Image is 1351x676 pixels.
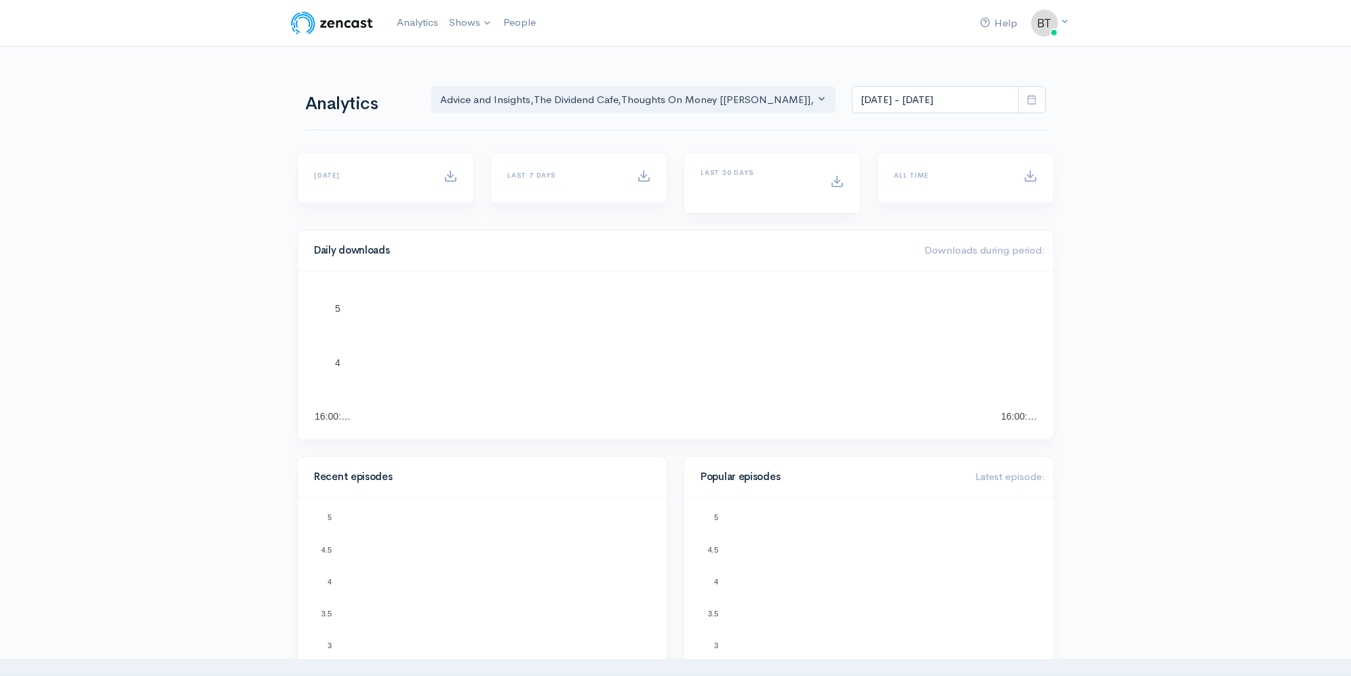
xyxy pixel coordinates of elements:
text: 4 [714,578,718,586]
h1: Analytics [305,94,415,114]
span: Downloads during period: [924,243,1045,256]
img: ... [1031,9,1058,37]
text: 4 [335,357,340,368]
h4: Popular episodes [701,471,959,483]
text: 16:00:… [1001,411,1037,422]
a: Help [975,9,1023,38]
a: People [498,8,541,37]
div: Advice and Insights , The Dividend Cafe , Thoughts On Money [[PERSON_NAME]] , Alt Blend , On the ... [440,92,815,108]
svg: A chart. [314,514,650,650]
text: 5 [714,513,718,521]
h4: Daily downloads [314,245,908,256]
h6: [DATE] [314,172,427,179]
text: 3 [328,641,332,650]
h6: Last 7 days [507,172,621,179]
text: 3.5 [708,610,718,618]
a: Analytics [391,8,444,37]
h4: Recent episodes [314,471,642,483]
a: Shows [444,8,498,38]
svg: A chart. [314,287,1037,423]
text: 5 [335,303,340,314]
text: 5 [328,513,332,521]
text: 3 [714,641,718,650]
h6: All time [894,172,1007,179]
text: 3.5 [321,610,332,618]
text: 4.5 [708,545,718,553]
text: 16:00:… [315,411,351,422]
input: analytics date range selector [852,86,1019,114]
h6: Last 30 days [701,169,814,176]
svg: A chart. [701,514,1037,650]
img: ZenCast Logo [289,9,375,37]
text: 4 [328,578,332,586]
button: Advice and Insights, The Dividend Cafe, Thoughts On Money [TOM], Alt Blend, On the Hook [431,86,836,114]
text: 4.5 [321,545,332,553]
span: Latest episode: [975,470,1045,483]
